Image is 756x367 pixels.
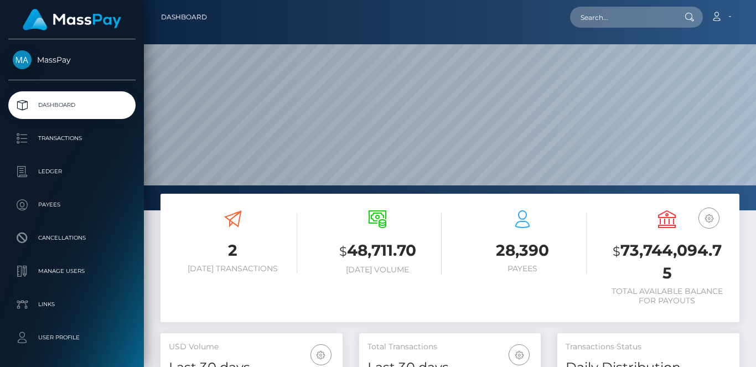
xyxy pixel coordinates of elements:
p: Transactions [13,130,131,147]
h3: 2 [169,240,297,261]
p: Dashboard [13,97,131,113]
a: User Profile [8,324,136,352]
a: Dashboard [8,91,136,119]
small: $ [339,244,347,259]
h6: Payees [458,264,587,273]
img: MassPay [13,50,32,69]
p: Links [13,296,131,313]
small: $ [613,244,620,259]
img: MassPay Logo [23,9,121,30]
h5: Transactions Status [566,342,731,353]
p: User Profile [13,329,131,346]
span: MassPay [8,55,136,65]
a: Payees [8,191,136,219]
a: Transactions [8,125,136,152]
a: Dashboard [161,6,207,29]
h3: 48,711.70 [314,240,442,262]
a: Cancellations [8,224,136,252]
h5: Total Transactions [367,342,533,353]
p: Ledger [13,163,131,180]
a: Links [8,291,136,318]
h6: [DATE] Volume [314,265,442,275]
h3: 28,390 [458,240,587,261]
h6: [DATE] Transactions [169,264,297,273]
p: Manage Users [13,263,131,280]
h6: Total Available Balance for Payouts [603,287,732,306]
a: Manage Users [8,257,136,285]
p: Payees [13,197,131,213]
h3: 73,744,094.75 [603,240,732,284]
input: Search... [570,7,674,28]
p: Cancellations [13,230,131,246]
a: Ledger [8,158,136,185]
h5: USD Volume [169,342,334,353]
